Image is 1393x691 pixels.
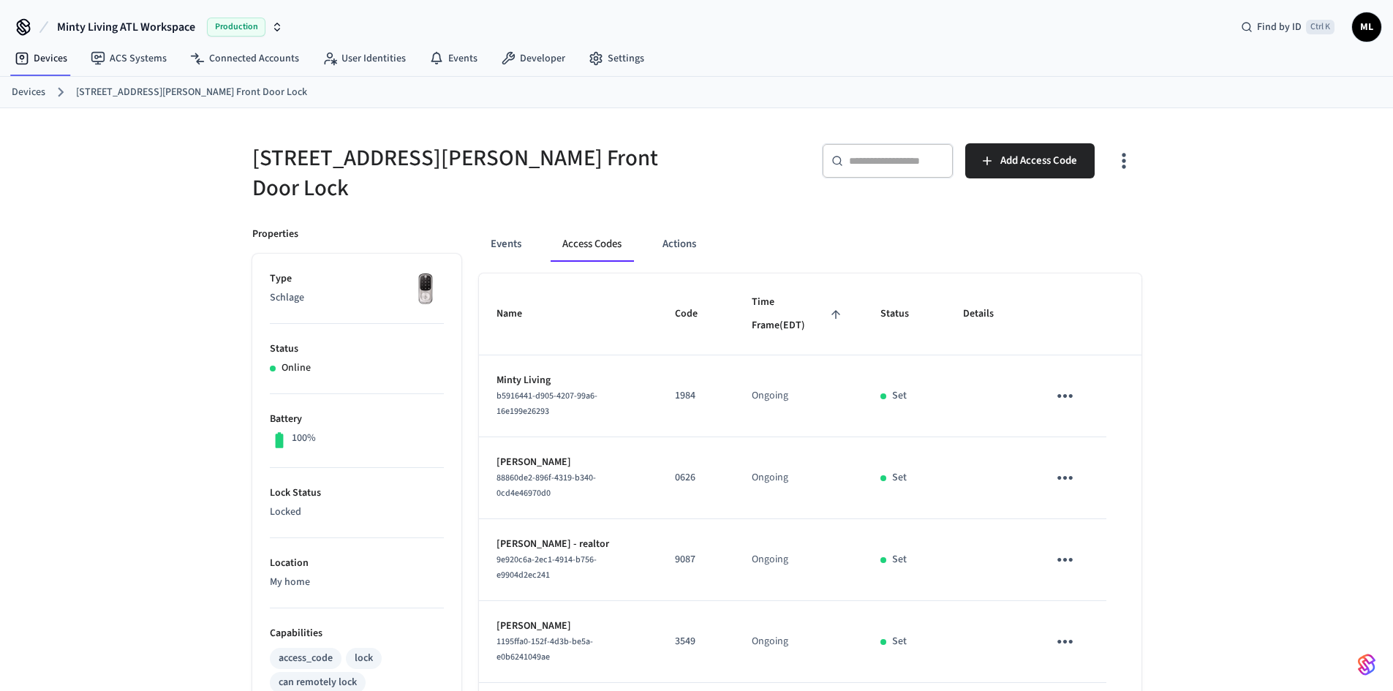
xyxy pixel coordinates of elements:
[270,341,444,357] p: Status
[497,537,640,552] p: [PERSON_NAME] - realtor
[355,651,373,666] div: lock
[178,45,311,72] a: Connected Accounts
[497,455,640,470] p: [PERSON_NAME]
[76,85,307,100] a: [STREET_ADDRESS][PERSON_NAME] Front Door Lock
[497,635,593,663] span: 1195ffa0-152f-4d3b-be5a-e0b6241049ae
[270,486,444,501] p: Lock Status
[497,554,597,581] span: 9e920c6a-2ec1-4914-b756-e9904d2ec241
[270,575,444,590] p: My home
[57,18,195,36] span: Minty Living ATL Workspace
[675,303,717,325] span: Code
[1000,151,1077,170] span: Add Access Code
[892,634,907,649] p: Set
[1358,653,1375,676] img: SeamLogoGradient.69752ec5.svg
[577,45,656,72] a: Settings
[279,651,333,666] div: access_code
[497,373,640,388] p: Minty Living
[12,85,45,100] a: Devices
[1354,14,1380,40] span: ML
[551,227,633,262] button: Access Codes
[734,437,863,519] td: Ongoing
[892,388,907,404] p: Set
[675,634,717,649] p: 3549
[252,227,298,242] p: Properties
[292,431,316,446] p: 100%
[270,556,444,571] p: Location
[752,291,845,337] span: Time Frame(EDT)
[270,412,444,427] p: Battery
[734,519,863,601] td: Ongoing
[497,472,596,499] span: 88860de2-896f-4319-b340-0cd4e46970d0
[1306,20,1335,34] span: Ctrl K
[279,675,357,690] div: can remotely lock
[207,18,265,37] span: Production
[479,227,533,262] button: Events
[311,45,418,72] a: User Identities
[282,360,311,376] p: Online
[270,505,444,520] p: Locked
[734,355,863,437] td: Ongoing
[965,143,1095,178] button: Add Access Code
[418,45,489,72] a: Events
[497,390,597,418] span: b5916441-d905-4207-99a6-16e199e26293
[497,303,541,325] span: Name
[675,470,717,486] p: 0626
[252,143,688,203] h5: [STREET_ADDRESS][PERSON_NAME] Front Door Lock
[675,552,717,567] p: 9087
[1352,12,1381,42] button: ML
[479,227,1141,262] div: ant example
[497,619,640,634] p: [PERSON_NAME]
[3,45,79,72] a: Devices
[892,552,907,567] p: Set
[489,45,577,72] a: Developer
[880,303,928,325] span: Status
[675,388,717,404] p: 1984
[1257,20,1302,34] span: Find by ID
[734,601,863,683] td: Ongoing
[270,290,444,306] p: Schlage
[651,227,708,262] button: Actions
[270,626,444,641] p: Capabilities
[963,303,1013,325] span: Details
[1229,14,1346,40] div: Find by IDCtrl K
[892,470,907,486] p: Set
[79,45,178,72] a: ACS Systems
[270,271,444,287] p: Type
[407,271,444,308] img: Yale Assure Touchscreen Wifi Smart Lock, Satin Nickel, Front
